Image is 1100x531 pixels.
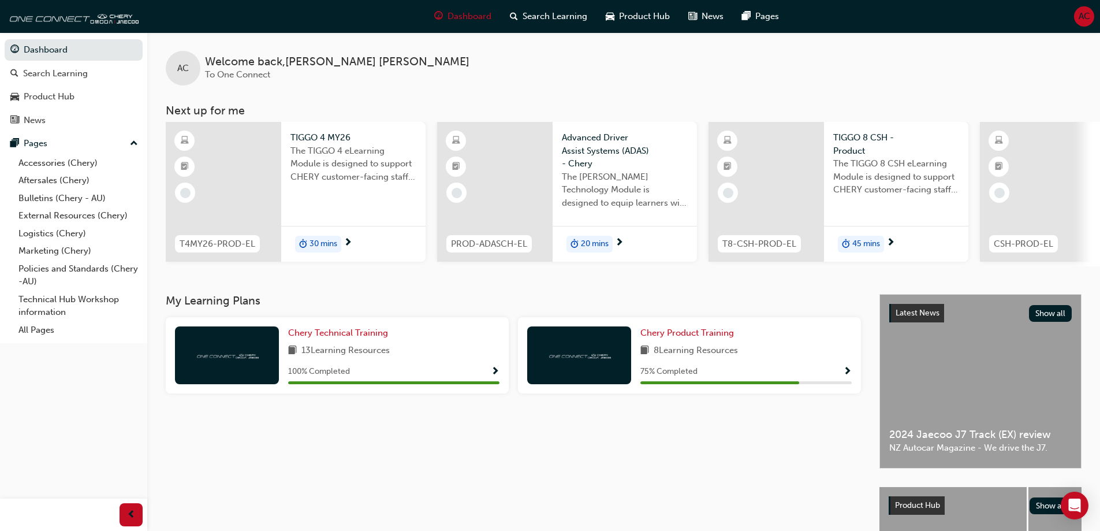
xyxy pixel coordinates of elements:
span: TIGGO 8 CSH - Product [833,131,959,157]
span: prev-icon [127,508,136,522]
span: Show Progress [843,367,852,377]
span: 75 % Completed [640,365,698,378]
span: booktick-icon [724,159,732,174]
a: Dashboard [5,39,143,61]
span: 20 mins [581,237,609,251]
a: Aftersales (Chery) [14,172,143,190]
button: Show Progress [491,365,499,379]
a: PROD-ADASCH-ELAdvanced Driver Assist Systems (ADAS) - CheryThe [PERSON_NAME] Technology Module is... [437,122,697,262]
a: pages-iconPages [733,5,788,28]
span: car-icon [10,92,19,102]
span: CSH-PROD-EL [994,237,1053,251]
span: The [PERSON_NAME] Technology Module is designed to equip learners with essential knowledge about ... [562,170,688,210]
span: booktick-icon [181,159,189,174]
a: Marketing (Chery) [14,242,143,260]
a: Product Hub [5,86,143,107]
a: Search Learning [5,63,143,84]
span: Pages [755,10,779,23]
span: Chery Technical Training [288,328,388,338]
a: T4MY26-PROD-ELTIGGO 4 MY26The TIGGO 4 eLearning Module is designed to support CHERY customer-faci... [166,122,426,262]
span: Dashboard [448,10,491,23]
span: learningResourceType_ELEARNING-icon [724,133,732,148]
span: next-icon [344,238,352,248]
span: pages-icon [742,9,751,24]
a: News [5,110,143,131]
a: news-iconNews [679,5,733,28]
a: Policies and Standards (Chery -AU) [14,260,143,291]
span: Welcome back , [PERSON_NAME] [PERSON_NAME] [205,55,469,69]
span: TIGGO 4 MY26 [290,131,416,144]
button: Pages [5,133,143,154]
a: Latest NewsShow all2024 Jaecoo J7 Track (EX) reviewNZ Autocar Magazine - We drive the J7. [879,294,1082,469]
span: next-icon [886,238,895,248]
span: pages-icon [10,139,19,149]
button: Show all [1029,305,1072,322]
span: duration-icon [570,237,579,252]
a: guage-iconDashboard [425,5,501,28]
span: learningResourceType_ELEARNING-icon [181,133,189,148]
span: The TIGGO 4 eLearning Module is designed to support CHERY customer-facing staff with the product ... [290,144,416,184]
span: search-icon [510,9,518,24]
span: Search Learning [523,10,587,23]
a: car-iconProduct Hub [596,5,679,28]
span: learningRecordVerb_NONE-icon [994,188,1005,198]
button: Show Progress [843,365,852,379]
span: book-icon [640,344,649,358]
a: Technical Hub Workshop information [14,291,143,321]
span: book-icon [288,344,297,358]
span: news-icon [10,116,19,126]
span: PROD-ADASCH-EL [451,237,527,251]
a: Chery Technical Training [288,326,393,340]
span: duration-icon [842,237,850,252]
span: learningResourceType_ELEARNING-icon [452,133,460,148]
span: Product Hub [619,10,670,23]
div: Pages [24,137,47,150]
a: Chery Product Training [640,326,739,340]
a: T8-CSH-PROD-ELTIGGO 8 CSH - ProductThe TIGGO 8 CSH eLearning Module is designed to support CHERY ... [709,122,968,262]
span: Latest News [896,308,939,318]
span: news-icon [688,9,697,24]
span: Product Hub [895,500,940,510]
button: AC [1074,6,1094,27]
a: Latest NewsShow all [889,304,1072,322]
span: AC [177,62,189,75]
span: News [702,10,724,23]
a: search-iconSearch Learning [501,5,596,28]
span: Advanced Driver Assist Systems (ADAS) - Chery [562,131,688,170]
span: next-icon [615,238,624,248]
a: Bulletins (Chery - AU) [14,190,143,207]
span: 30 mins [310,237,337,251]
span: booktick-icon [995,159,1003,174]
div: News [24,114,46,127]
span: up-icon [130,136,138,151]
div: Product Hub [24,90,74,103]
span: learningRecordVerb_NONE-icon [452,188,462,198]
a: Product HubShow all [889,496,1072,515]
span: 13 Learning Resources [301,344,390,358]
a: oneconnect [6,5,139,28]
span: 2024 Jaecoo J7 Track (EX) review [889,428,1072,441]
span: AC [1079,10,1090,23]
span: learningRecordVerb_NONE-icon [180,188,191,198]
span: learningRecordVerb_NONE-icon [723,188,733,198]
img: oneconnect [195,350,259,361]
span: search-icon [10,69,18,79]
span: Chery Product Training [640,328,734,338]
span: To One Connect [205,69,270,80]
div: Search Learning [23,67,88,80]
span: duration-icon [299,237,307,252]
span: 8 Learning Resources [654,344,738,358]
span: booktick-icon [452,159,460,174]
button: DashboardSearch LearningProduct HubNews [5,37,143,133]
span: T8-CSH-PROD-EL [722,237,796,251]
div: Open Intercom Messenger [1061,492,1088,519]
a: Accessories (Chery) [14,154,143,172]
span: Show Progress [491,367,499,377]
span: The TIGGO 8 CSH eLearning Module is designed to support CHERY customer-facing staff with the prod... [833,157,959,196]
span: T4MY26-PROD-EL [180,237,255,251]
span: learningResourceType_ELEARNING-icon [995,133,1003,148]
span: car-icon [606,9,614,24]
h3: My Learning Plans [166,294,861,307]
span: guage-icon [10,45,19,55]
